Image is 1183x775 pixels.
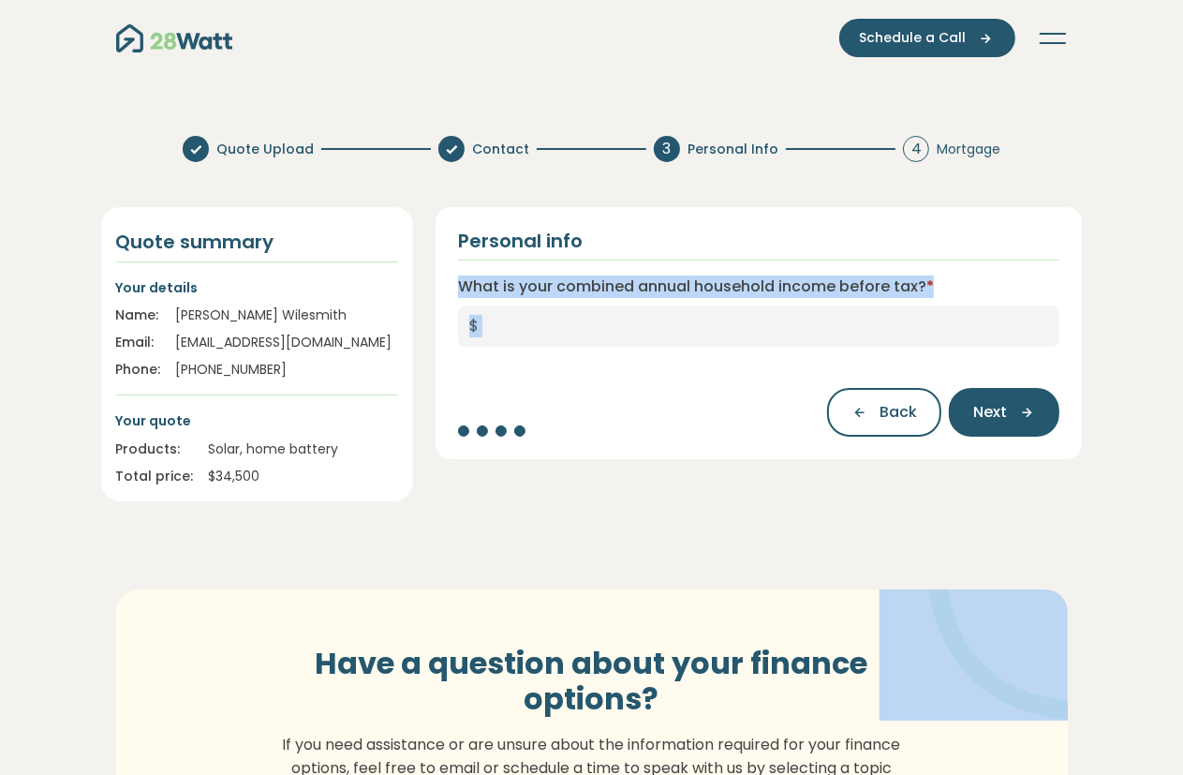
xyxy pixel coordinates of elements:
[116,230,398,254] h4: Quote summary
[839,19,1015,57] button: Schedule a Call
[116,410,398,431] p: Your quote
[116,19,1068,57] nav: Main navigation
[880,538,1124,721] img: vector
[973,401,1007,424] span: Next
[472,140,529,159] span: Contact
[116,277,398,298] p: Your details
[176,333,398,352] div: [EMAIL_ADDRESS][DOMAIN_NAME]
[458,230,583,252] h2: Personal info
[949,388,1059,437] button: Next
[116,333,161,352] div: Email:
[458,276,934,298] label: What is your combined annual household income before tax?
[176,360,398,380] div: [PHONE_NUMBER]
[860,28,967,48] span: Schedule a Call
[688,140,778,159] span: Personal Info
[827,388,941,437] button: Back
[1038,29,1068,48] button: Toggle navigation
[116,24,232,52] img: 28Watt
[937,140,1000,159] span: Mortgage
[116,306,161,325] div: Name:
[458,306,490,347] span: $
[209,440,398,459] div: Solar, home battery
[654,136,680,162] div: 3
[216,140,314,159] span: Quote Upload
[209,467,398,486] div: $ 34,500
[116,360,161,380] div: Phone:
[903,136,929,162] div: 4
[176,306,398,325] div: [PERSON_NAME] Wilesmith
[880,401,917,424] span: Back
[116,467,194,486] div: Total price:
[116,440,194,459] div: Products:
[273,646,911,718] h3: Have a question about your finance options?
